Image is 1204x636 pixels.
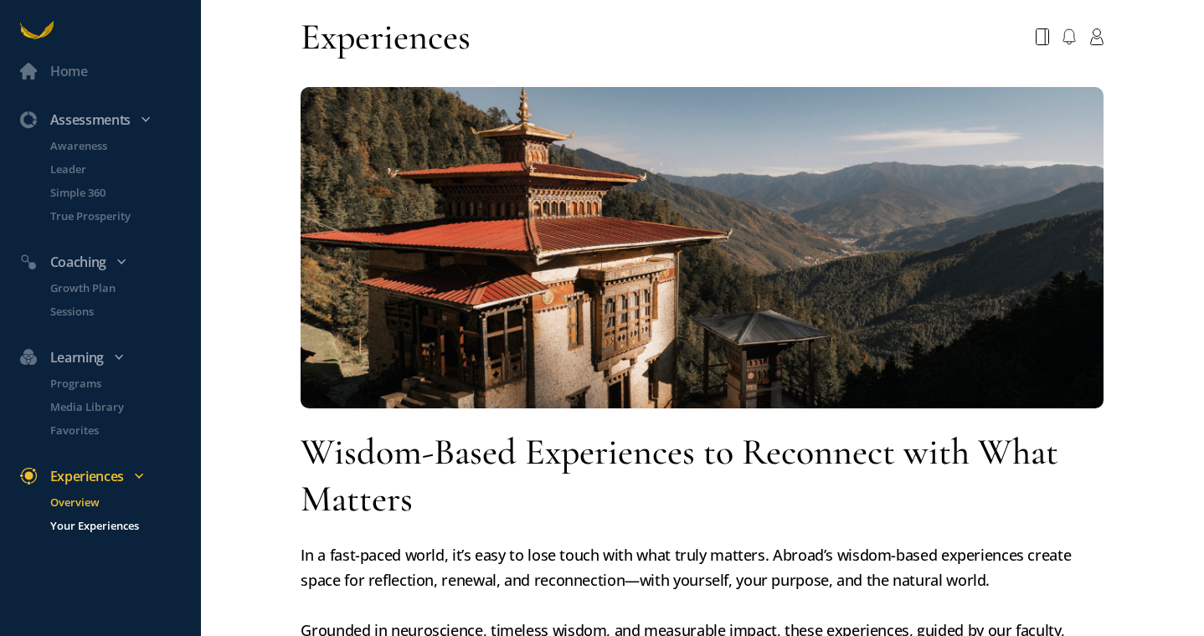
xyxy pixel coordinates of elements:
p: True Prosperity [50,208,198,224]
a: Leader [30,161,201,177]
p: Leader [50,161,198,177]
p: Your Experiences [50,517,198,534]
div: Coaching [10,251,208,273]
p: Awareness [50,137,198,154]
p: Favorites [50,422,198,439]
p: Growth Plan [50,280,198,296]
p: Media Library [50,398,198,415]
div: Assessments [10,109,208,131]
a: Simple 360 [30,184,201,201]
a: Your Experiences [30,517,201,534]
p: Simple 360 [50,184,198,201]
p: Sessions [50,303,198,320]
a: Programs [30,375,201,392]
div: Experiences [10,465,208,487]
a: Growth Plan [30,280,201,296]
a: Overview [30,494,201,510]
p: Overview [50,494,198,510]
a: Media Library [30,398,201,415]
h3: Wisdom-Based Experiences to Reconnect with What Matters [301,428,1104,522]
img: StaticQuestMain.png [301,87,1104,408]
a: True Prosperity [30,208,201,224]
div: Experiences [301,13,471,60]
div: Home [50,60,88,82]
div: Learning [10,346,208,368]
p: Programs [50,375,198,392]
a: Sessions [30,303,201,320]
a: Awareness [30,137,201,154]
a: Favorites [30,422,201,439]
